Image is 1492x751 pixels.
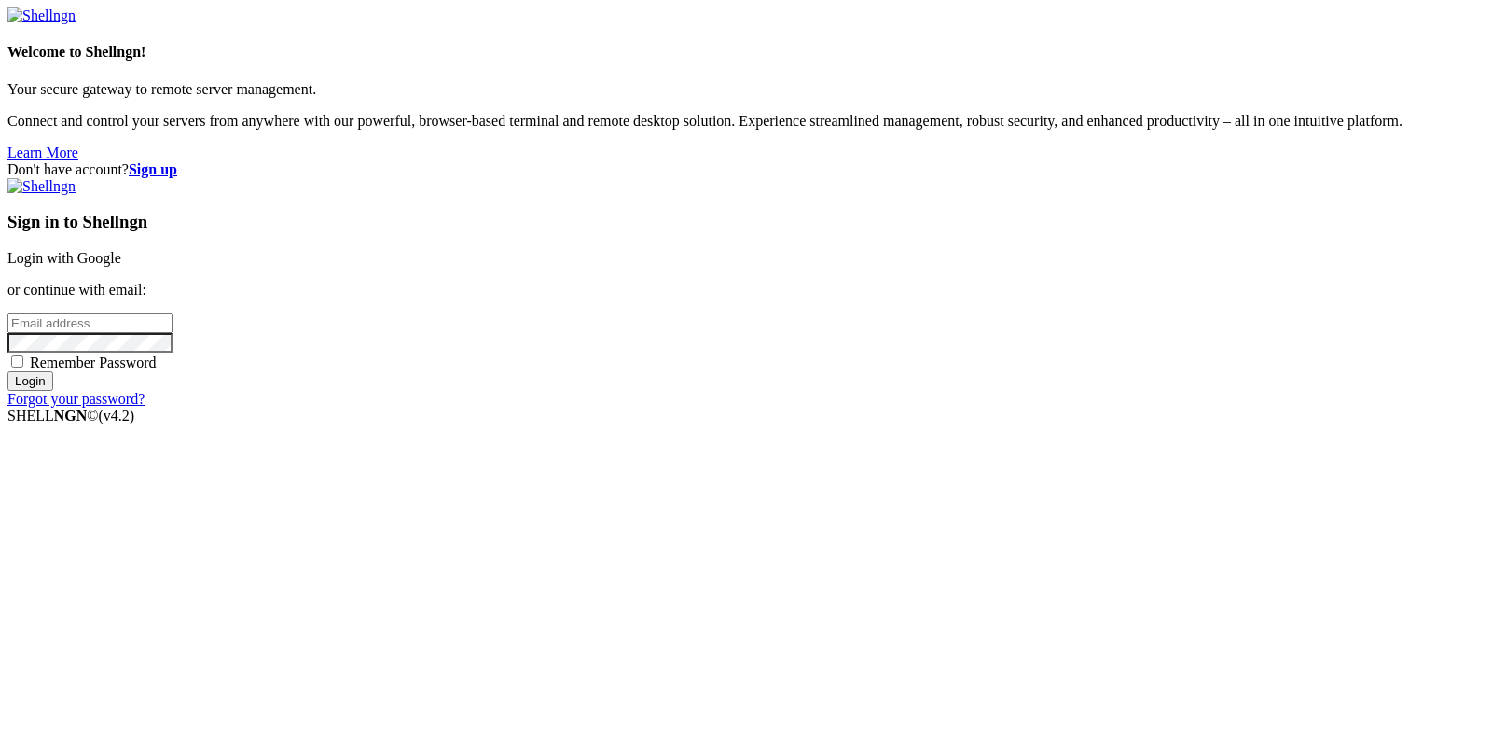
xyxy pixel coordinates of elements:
a: Login with Google [7,250,121,266]
span: 4.2.0 [99,408,135,424]
p: Connect and control your servers from anywhere with our powerful, browser-based terminal and remo... [7,113,1485,130]
h3: Sign in to Shellngn [7,212,1485,232]
p: Your secure gateway to remote server management. [7,81,1485,98]
input: Email address [7,313,173,333]
a: Forgot your password? [7,391,145,407]
b: NGN [54,408,88,424]
span: Remember Password [30,355,157,370]
div: Don't have account? [7,161,1485,178]
p: or continue with email: [7,282,1485,299]
h4: Welcome to Shellngn! [7,44,1485,61]
input: Login [7,371,53,391]
a: Sign up [129,161,177,177]
a: Learn More [7,145,78,160]
input: Remember Password [11,355,23,368]
span: SHELL © [7,408,134,424]
img: Shellngn [7,7,76,24]
img: Shellngn [7,178,76,195]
